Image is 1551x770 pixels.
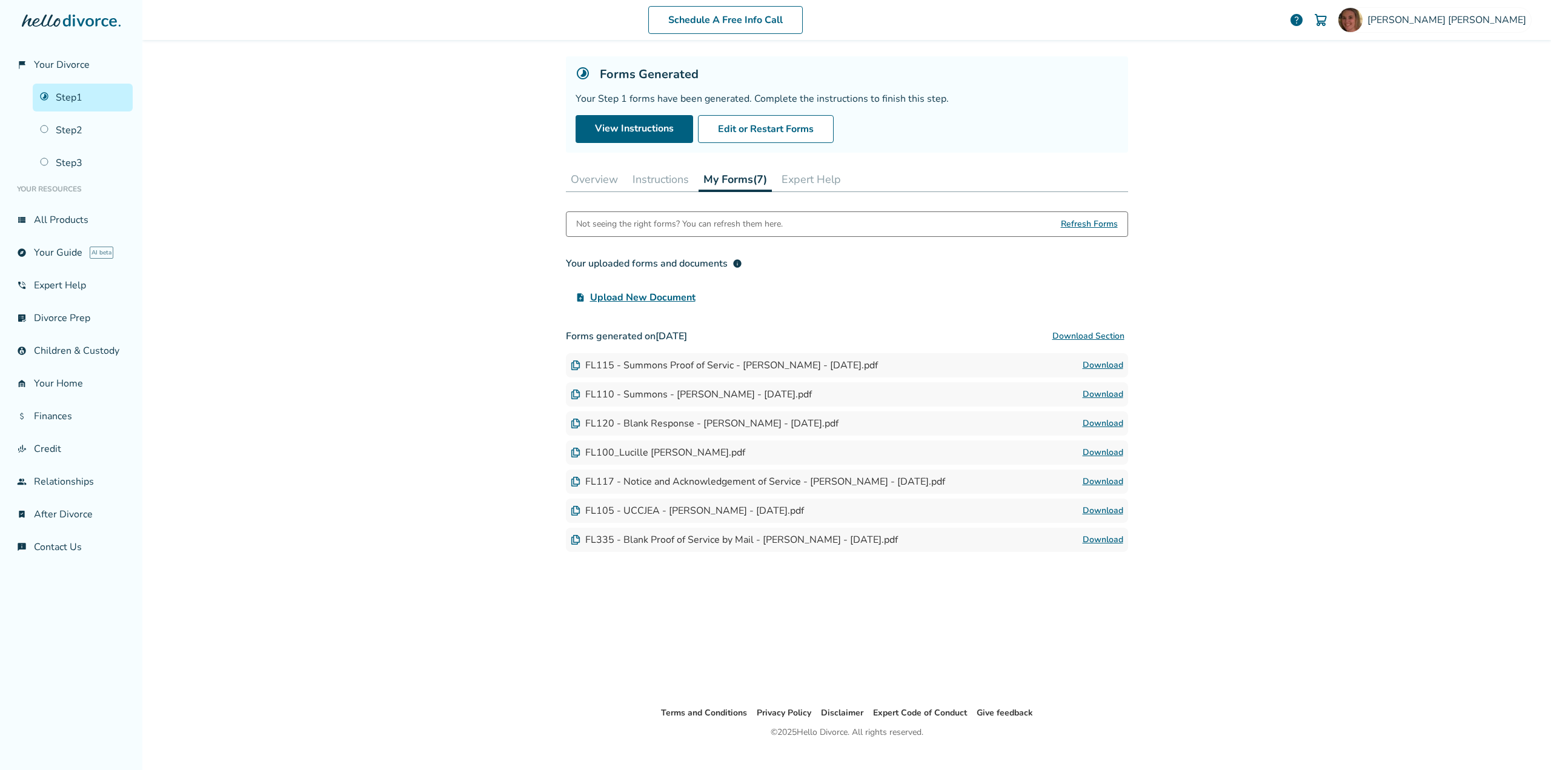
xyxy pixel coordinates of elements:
[1338,8,1363,32] img: Lucy Cordero
[566,256,742,271] div: Your uploaded forms and documents
[10,500,133,528] a: bookmark_checkAfter Divorce
[732,259,742,268] span: info
[757,707,811,719] a: Privacy Policy
[17,346,27,356] span: account_child
[571,535,580,545] img: Document
[571,477,580,486] img: Document
[33,149,133,177] a: Step3
[576,115,693,143] a: View Instructions
[571,360,580,370] img: Document
[17,542,27,552] span: chat_info
[566,324,1128,348] h3: Forms generated on [DATE]
[33,116,133,144] a: Step2
[977,706,1033,720] li: Give feedback
[571,448,580,457] img: Document
[566,167,623,191] button: Overview
[571,419,580,428] img: Document
[1083,474,1123,489] a: Download
[17,411,27,421] span: attach_money
[17,280,27,290] span: phone_in_talk
[821,706,863,720] li: Disclaimer
[17,215,27,225] span: view_list
[576,212,783,236] div: Not seeing the right forms? You can refresh them here.
[699,167,772,192] button: My Forms(7)
[571,359,878,372] div: FL115 - Summons Proof of Servic - [PERSON_NAME] - [DATE].pdf
[1490,712,1551,770] iframe: Chat Widget
[17,313,27,323] span: list_alt_check
[571,446,745,459] div: FL100_Lucille [PERSON_NAME].pdf
[571,475,945,488] div: FL117 - Notice and Acknowledgement of Service - [PERSON_NAME] - [DATE].pdf
[10,206,133,234] a: view_listAll Products
[571,506,580,516] img: Document
[1083,387,1123,402] a: Download
[571,533,898,546] div: FL335 - Blank Proof of Service by Mail - [PERSON_NAME] - [DATE].pdf
[10,177,133,201] li: Your Resources
[628,167,694,191] button: Instructions
[10,468,133,496] a: groupRelationships
[661,707,747,719] a: Terms and Conditions
[1049,324,1128,348] button: Download Section
[10,271,133,299] a: phone_in_talkExpert Help
[10,435,133,463] a: finance_modeCredit
[10,304,133,332] a: list_alt_checkDivorce Prep
[777,167,846,191] button: Expert Help
[873,707,967,719] a: Expert Code of Conduct
[1314,13,1328,27] img: Cart
[17,248,27,257] span: explore
[1083,416,1123,431] a: Download
[600,66,699,82] h5: Forms Generated
[90,247,113,259] span: AI beta
[571,417,839,430] div: FL120 - Blank Response - [PERSON_NAME] - [DATE].pdf
[17,509,27,519] span: bookmark_check
[571,390,580,399] img: Document
[1083,503,1123,518] a: Download
[1083,358,1123,373] a: Download
[17,477,27,486] span: group
[576,293,585,302] span: upload_file
[17,444,27,454] span: finance_mode
[17,60,27,70] span: flag_2
[10,402,133,430] a: attach_moneyFinances
[33,84,133,111] a: Step1
[590,290,696,305] span: Upload New Document
[10,370,133,397] a: garage_homeYour Home
[1367,13,1531,27] span: [PERSON_NAME] [PERSON_NAME]
[10,51,133,79] a: flag_2Your Divorce
[771,725,923,740] div: © 2025 Hello Divorce. All rights reserved.
[10,239,133,267] a: exploreYour GuideAI beta
[571,504,804,517] div: FL105 - UCCJEA - [PERSON_NAME] - [DATE].pdf
[698,115,834,143] button: Edit or Restart Forms
[34,58,90,71] span: Your Divorce
[648,6,803,34] a: Schedule A Free Info Call
[1083,445,1123,460] a: Download
[1061,212,1118,236] span: Refresh Forms
[576,92,1118,105] div: Your Step 1 forms have been generated. Complete the instructions to finish this step.
[571,388,812,401] div: FL110 - Summons - [PERSON_NAME] - [DATE].pdf
[10,337,133,365] a: account_childChildren & Custody
[10,533,133,561] a: chat_infoContact Us
[17,379,27,388] span: garage_home
[1083,533,1123,547] a: Download
[1289,13,1304,27] a: help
